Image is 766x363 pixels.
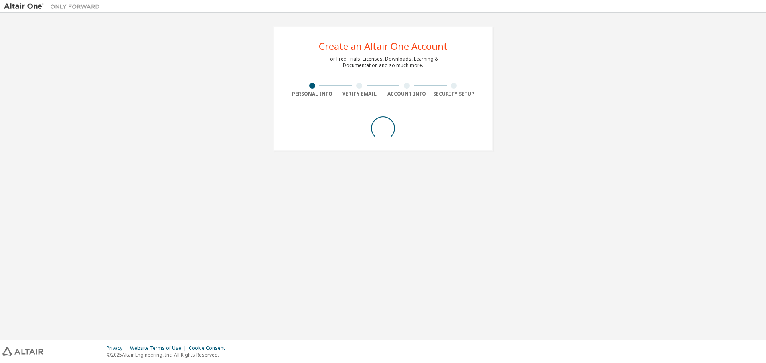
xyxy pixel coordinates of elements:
img: altair_logo.svg [2,347,43,356]
div: Security Setup [430,91,478,97]
div: Account Info [383,91,430,97]
p: © 2025 Altair Engineering, Inc. All Rights Reserved. [107,351,230,358]
img: Altair One [4,2,104,10]
div: Cookie Consent [189,345,230,351]
div: Website Terms of Use [130,345,189,351]
div: For Free Trials, Licenses, Downloads, Learning & Documentation and so much more. [328,56,438,69]
div: Privacy [107,345,130,351]
div: Create an Altair One Account [319,41,448,51]
div: Personal Info [288,91,336,97]
div: Verify Email [336,91,383,97]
